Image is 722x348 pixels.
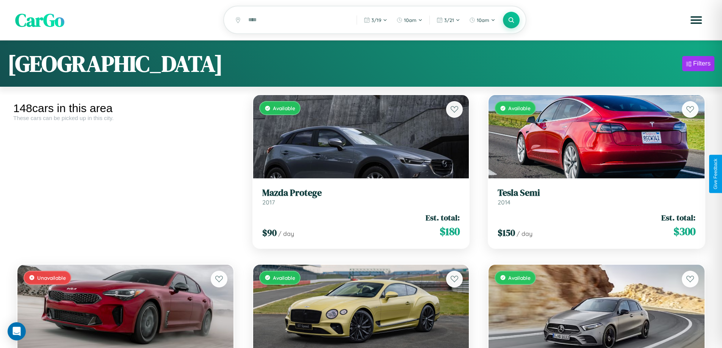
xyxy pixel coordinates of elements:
[673,224,695,239] span: $ 300
[360,14,391,26] button: 3/19
[508,275,531,281] span: Available
[498,187,695,198] h3: Tesla Semi
[371,17,381,23] span: 3 / 19
[426,212,460,223] span: Est. total:
[273,105,295,111] span: Available
[682,56,714,71] button: Filters
[8,48,223,79] h1: [GEOGRAPHIC_DATA]
[13,115,238,121] div: These cars can be picked up in this city.
[440,224,460,239] span: $ 180
[508,105,531,111] span: Available
[262,226,277,239] span: $ 90
[433,14,464,26] button: 3/21
[37,275,66,281] span: Unavailable
[262,187,460,198] h3: Mazda Protege
[278,230,294,237] span: / day
[477,17,489,23] span: 10am
[273,275,295,281] span: Available
[13,102,238,115] div: 148 cars in this area
[498,198,511,206] span: 2014
[262,198,275,206] span: 2017
[661,212,695,223] span: Est. total:
[404,17,417,23] span: 10am
[393,14,426,26] button: 10am
[15,8,64,33] span: CarGo
[444,17,454,23] span: 3 / 21
[498,226,515,239] span: $ 150
[686,9,707,31] button: Open menu
[8,322,26,340] div: Open Intercom Messenger
[262,187,460,206] a: Mazda Protege2017
[713,159,718,189] div: Give Feedback
[465,14,499,26] button: 10am
[693,60,711,67] div: Filters
[498,187,695,206] a: Tesla Semi2014
[517,230,532,237] span: / day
